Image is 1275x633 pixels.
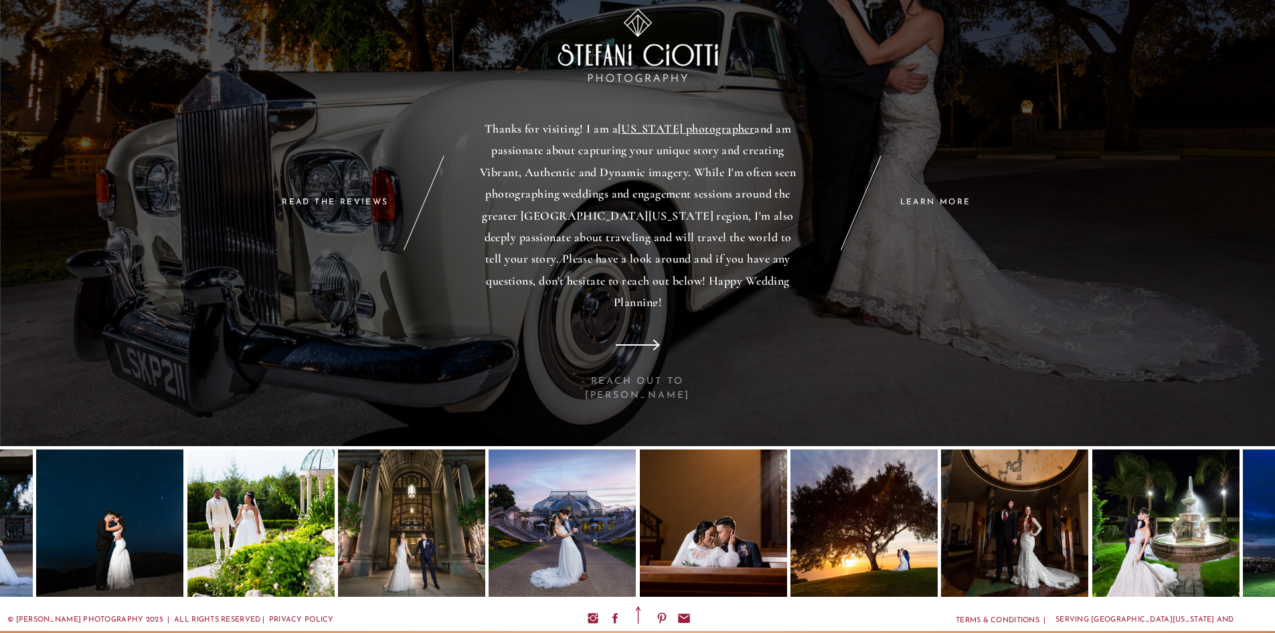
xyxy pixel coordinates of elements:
[956,614,1061,625] a: terms & conditions |
[1055,614,1266,624] a: Serving [GEOGRAPHIC_DATA][US_STATE] and beyond | [PHONE_NUMBER]
[262,614,341,624] a: | PRIVACY POLICY
[618,121,754,136] a: [US_STATE] photographer
[562,374,714,385] a: REACH OUT TO [PERSON_NAME]
[888,196,983,207] a: LEARN MORE
[282,196,390,206] a: read the reviews
[477,118,800,306] p: Thanks for visiting! I am a and am passionate about capturing your unique story and creating Vibr...
[7,614,262,624] p: © [PERSON_NAME] Photography 2025 | All rights reserved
